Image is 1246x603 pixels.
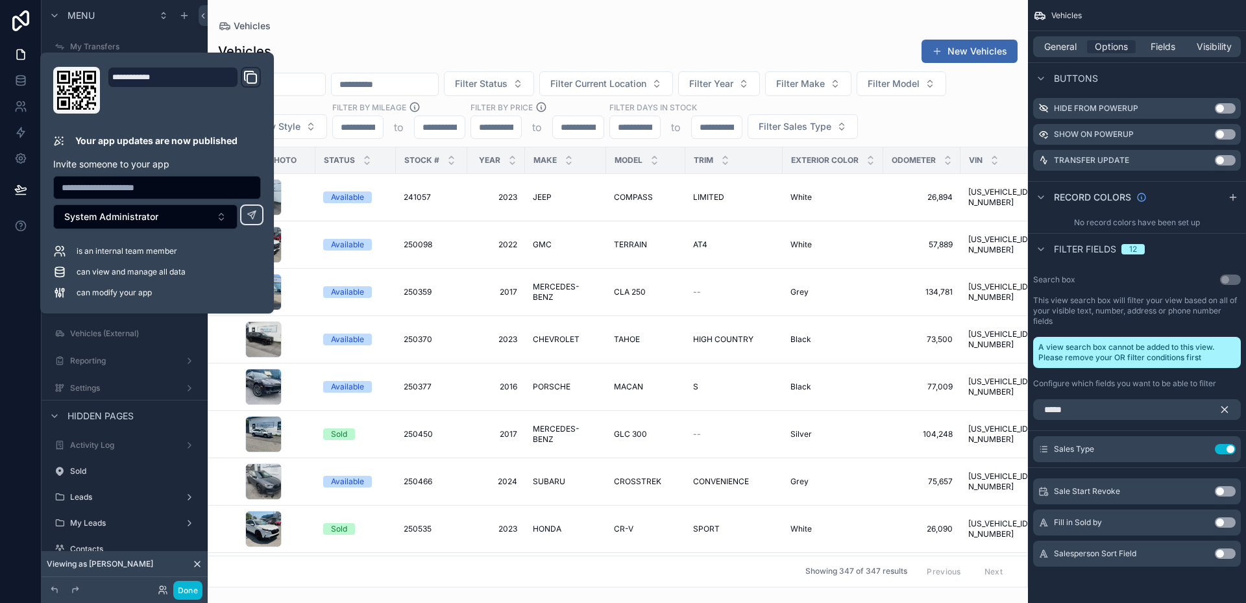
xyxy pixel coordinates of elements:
[475,287,517,297] span: 2017
[533,424,598,445] a: MERCEDES-BENZ
[968,471,1076,492] a: [US_VEHICLE_IDENTIFICATION_NUMBER]
[533,192,598,203] a: JEEP
[891,476,953,487] a: 75,657
[70,383,179,393] label: Settings
[968,234,1076,255] a: [US_VEHICLE_IDENTIFICATION_NUMBER]
[614,524,678,534] a: CR-V
[614,240,647,250] span: TERRAIN
[234,19,271,32] span: Vehicles
[323,523,388,535] a: Sold
[323,191,388,203] a: Available
[1054,517,1102,528] span: Fill in Sold by
[323,428,388,440] a: Sold
[533,334,598,345] a: CHEVROLET
[404,287,459,297] a: 250359
[404,155,439,166] span: Stock #
[892,155,936,166] span: Odometer
[790,382,875,392] a: Black
[67,9,95,22] span: Menu
[1151,40,1175,53] span: Fields
[404,334,432,345] span: 250370
[790,524,875,534] a: White
[323,286,388,298] a: Available
[475,240,517,250] a: 2022
[693,429,775,439] a: --
[614,382,643,392] span: MACAN
[689,77,733,90] span: Filter Year
[693,524,720,534] span: SPORT
[694,155,713,166] span: Trim
[49,323,200,344] a: Vehicles (External)
[614,240,678,250] a: TERRAIN
[790,476,875,487] a: Grey
[404,240,432,250] span: 250098
[533,476,565,487] span: SUBARU
[47,559,153,569] span: Viewing as [PERSON_NAME]
[748,114,858,139] button: Select Button
[614,334,678,345] a: TAHOE
[1054,243,1116,256] span: Filter fields
[323,381,388,393] a: Available
[323,476,388,487] a: Available
[533,240,552,250] span: GMC
[1033,378,1216,389] label: Configure which fields you want to be able to filter
[533,155,557,166] span: Make
[49,539,200,560] a: Contacts
[891,287,953,297] span: 134,781
[790,287,809,297] span: Grey
[891,192,953,203] a: 26,894
[614,192,653,203] span: COMPASS
[891,524,953,534] a: 26,090
[891,429,953,439] span: 104,248
[693,524,775,534] a: SPORT
[533,382,570,392] span: PORSCHE
[404,476,432,487] span: 250466
[324,155,355,166] span: Status
[891,334,953,345] a: 73,500
[49,378,200,399] a: Settings
[404,429,459,439] a: 250450
[404,382,432,392] span: 250377
[614,334,640,345] span: TAHOE
[968,282,1076,302] a: [US_VEHICLE_IDENTIFICATION_NUMBER]
[614,382,678,392] a: MACAN
[331,191,364,203] div: Available
[693,382,775,392] a: S
[968,187,1076,208] span: [US_VEHICLE_IDENTIFICATION_NUMBER]
[693,429,701,439] span: --
[331,381,364,393] div: Available
[968,519,1076,539] span: [US_VEHICLE_IDENTIFICATION_NUMBER]
[922,40,1018,63] button: New Vehicles
[968,329,1076,350] a: [US_VEHICLE_IDENTIFICATION_NUMBER]
[323,239,388,251] a: Available
[108,67,261,114] div: Domain and Custom Link
[218,42,271,60] h1: Vehicles
[533,282,598,302] span: MERCEDES-BENZ
[1054,486,1120,497] span: Sale Start Revoke
[790,476,809,487] span: Grey
[550,77,646,90] span: Filter Current Location
[475,524,517,534] a: 2023
[790,334,875,345] a: Black
[693,240,775,250] a: AT4
[1129,244,1137,254] div: 12
[77,288,152,298] span: can modify your app
[790,192,812,203] span: White
[969,155,983,166] span: VIN
[323,334,388,345] a: Available
[614,476,678,487] a: CROSSTREK
[173,581,202,600] button: Done
[790,382,811,392] span: Black
[614,429,678,439] a: GLC 300
[614,476,661,487] span: CROSSTREK
[614,524,633,534] span: CR-V
[614,192,678,203] a: COMPASS
[331,239,364,251] div: Available
[475,429,517,439] a: 2017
